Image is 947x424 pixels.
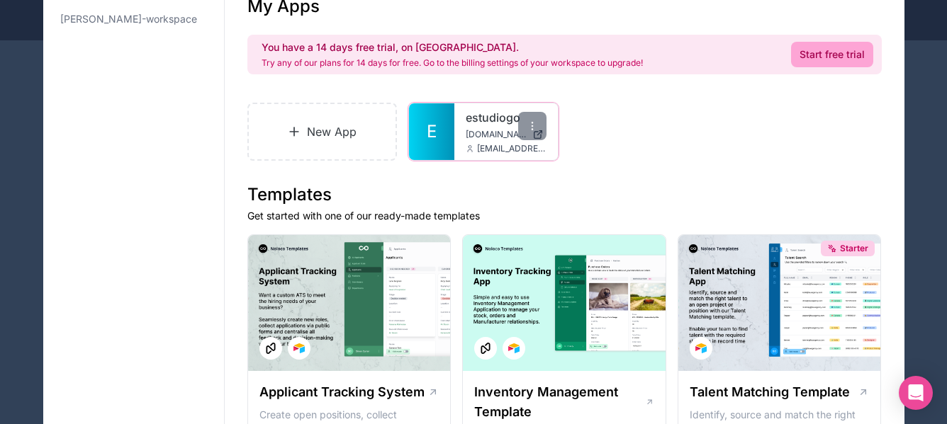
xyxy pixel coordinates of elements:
div: Open Intercom Messenger [899,376,933,410]
span: [DOMAIN_NAME] [466,129,527,140]
span: E [427,120,437,143]
span: [EMAIL_ADDRESS][DOMAIN_NAME] [477,143,547,154]
span: [PERSON_NAME]-workspace [60,12,197,26]
h2: You have a 14 days free trial, on [GEOGRAPHIC_DATA]. [262,40,643,55]
h1: Applicant Tracking System [259,382,425,402]
a: E [409,103,454,160]
img: Airtable Logo [695,343,707,354]
h1: Talent Matching Template [690,382,850,402]
img: Airtable Logo [293,343,305,354]
h1: Inventory Management Template [474,382,644,422]
p: Get started with one of our ready-made templates [247,209,882,223]
span: Starter [840,243,868,254]
a: [DOMAIN_NAME] [466,129,547,140]
a: New App [247,103,398,161]
a: [PERSON_NAME]-workspace [55,6,213,32]
p: Try any of our plans for 14 days for free. Go to the billing settings of your workspace to upgrade! [262,57,643,69]
a: Start free trial [791,42,873,67]
a: estudiogo [466,109,547,126]
img: Airtable Logo [508,343,520,354]
h1: Templates [247,183,882,206]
